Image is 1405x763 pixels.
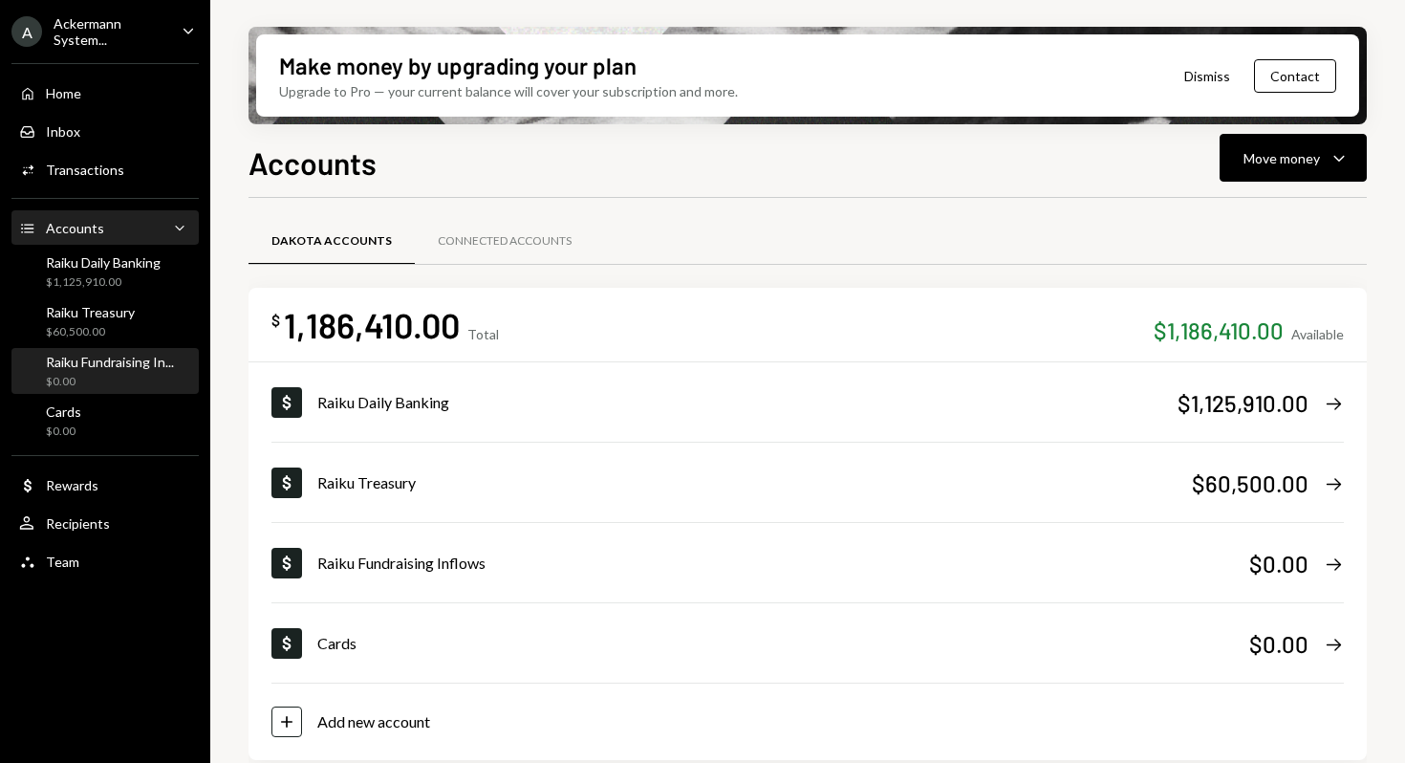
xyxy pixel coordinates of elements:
[317,391,1178,414] div: Raiku Daily Banking
[11,210,199,245] a: Accounts
[11,468,199,502] a: Rewards
[249,217,415,266] a: Dakota Accounts
[317,710,430,733] div: Add new account
[46,162,124,178] div: Transactions
[317,552,1249,575] div: Raiku Fundraising Inflows
[438,233,572,250] div: Connected Accounts
[46,254,161,271] div: Raiku Daily Banking
[11,298,199,344] a: Raiku Treasury$60,500.00
[11,76,199,110] a: Home
[415,217,594,266] a: Connected Accounts
[46,403,81,420] div: Cards
[271,311,280,330] div: $
[54,15,166,48] div: Ackermann System...
[284,303,460,346] div: 1,186,410.00
[46,515,110,532] div: Recipients
[11,16,42,47] div: A
[1243,148,1320,168] div: Move money
[467,326,499,342] div: Total
[46,354,174,370] div: Raiku Fundraising In...
[46,304,135,320] div: Raiku Treasury
[46,554,79,570] div: Team
[1160,54,1254,98] button: Dismiss
[1249,548,1308,579] div: $0.00
[1178,387,1308,419] div: $1,125,910.00
[271,443,1344,522] a: Raiku Treasury$60,500.00
[1254,59,1336,93] button: Contact
[11,398,199,444] a: Cards$0.00
[271,603,1344,683] a: Cards$0.00
[1249,628,1308,660] div: $0.00
[279,81,738,101] div: Upgrade to Pro — your current balance will cover your subscription and more.
[11,348,199,394] a: Raiku Fundraising In...$0.00
[249,143,377,182] h1: Accounts
[11,249,199,294] a: Raiku Daily Banking$1,125,910.00
[11,114,199,148] a: Inbox
[317,471,1192,494] div: Raiku Treasury
[46,220,104,236] div: Accounts
[46,85,81,101] div: Home
[11,152,199,186] a: Transactions
[271,362,1344,442] a: Raiku Daily Banking$1,125,910.00
[46,274,161,291] div: $1,125,910.00
[46,324,135,340] div: $60,500.00
[317,632,1249,655] div: Cards
[46,374,174,390] div: $0.00
[11,506,199,540] a: Recipients
[11,544,199,578] a: Team
[1220,134,1367,182] button: Move money
[46,477,98,493] div: Rewards
[1192,468,1308,499] div: $60,500.00
[271,523,1344,602] a: Raiku Fundraising Inflows$0.00
[1291,326,1344,342] div: Available
[1154,315,1284,346] div: $1,186,410.00
[46,123,80,140] div: Inbox
[46,424,81,440] div: $0.00
[271,233,392,250] div: Dakota Accounts
[279,50,637,81] div: Make money by upgrading your plan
